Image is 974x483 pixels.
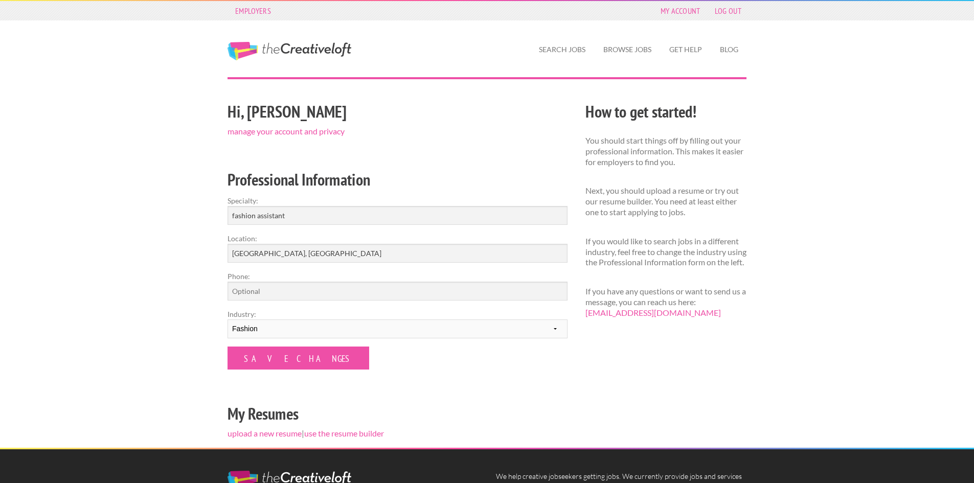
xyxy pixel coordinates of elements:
label: Location: [228,233,568,244]
h2: How to get started! [585,100,746,123]
input: Save Changes [228,347,369,370]
p: If you would like to search jobs in a different industry, feel free to change the industry using ... [585,236,746,268]
a: Employers [230,4,276,18]
div: | [219,99,577,448]
h2: My Resumes [228,402,568,425]
label: Phone: [228,271,568,282]
a: manage your account and privacy [228,126,345,136]
a: My Account [655,4,706,18]
h2: Professional Information [228,168,568,191]
p: Next, you should upload a resume or try out our resume builder. You need at least either one to s... [585,186,746,217]
p: You should start things off by filling out your professional information. This makes it easier fo... [585,135,746,167]
label: Specialty: [228,195,568,206]
h2: Hi, [PERSON_NAME] [228,100,568,123]
label: Industry: [228,309,568,319]
a: The Creative Loft [228,42,351,60]
a: Get Help [661,38,710,61]
input: e.g. New York, NY [228,244,568,263]
a: upload a new resume [228,428,302,438]
a: Browse Jobs [595,38,660,61]
a: use the resume builder [304,428,384,438]
a: Search Jobs [531,38,594,61]
p: If you have any questions or want to send us a message, you can reach us here: [585,286,746,318]
a: [EMAIL_ADDRESS][DOMAIN_NAME] [585,308,721,317]
a: Log Out [710,4,746,18]
a: Blog [712,38,746,61]
input: Optional [228,282,568,301]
